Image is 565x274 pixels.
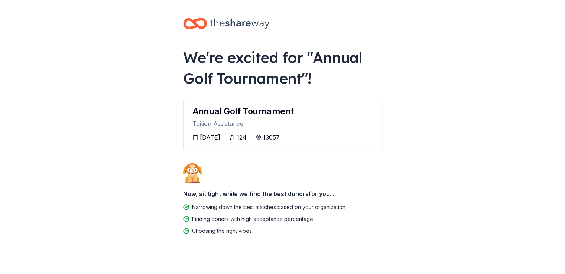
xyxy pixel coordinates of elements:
[183,163,202,183] img: Dog waiting patiently
[183,47,382,89] div: We're excited for " Annual Golf Tournament "!
[183,186,382,201] div: Now, sit tight while we find the best donors for you...
[192,119,373,128] div: Tuition Assistance
[263,133,280,142] div: 13057
[192,226,252,235] div: Choosing the right vibes
[192,107,373,116] div: Annual Golf Tournament
[237,133,247,142] div: 124
[192,215,313,224] div: Finding donors with high acceptance percentage
[200,133,220,142] div: [DATE]
[192,203,345,212] div: Narrowing down the best matches based on your organization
